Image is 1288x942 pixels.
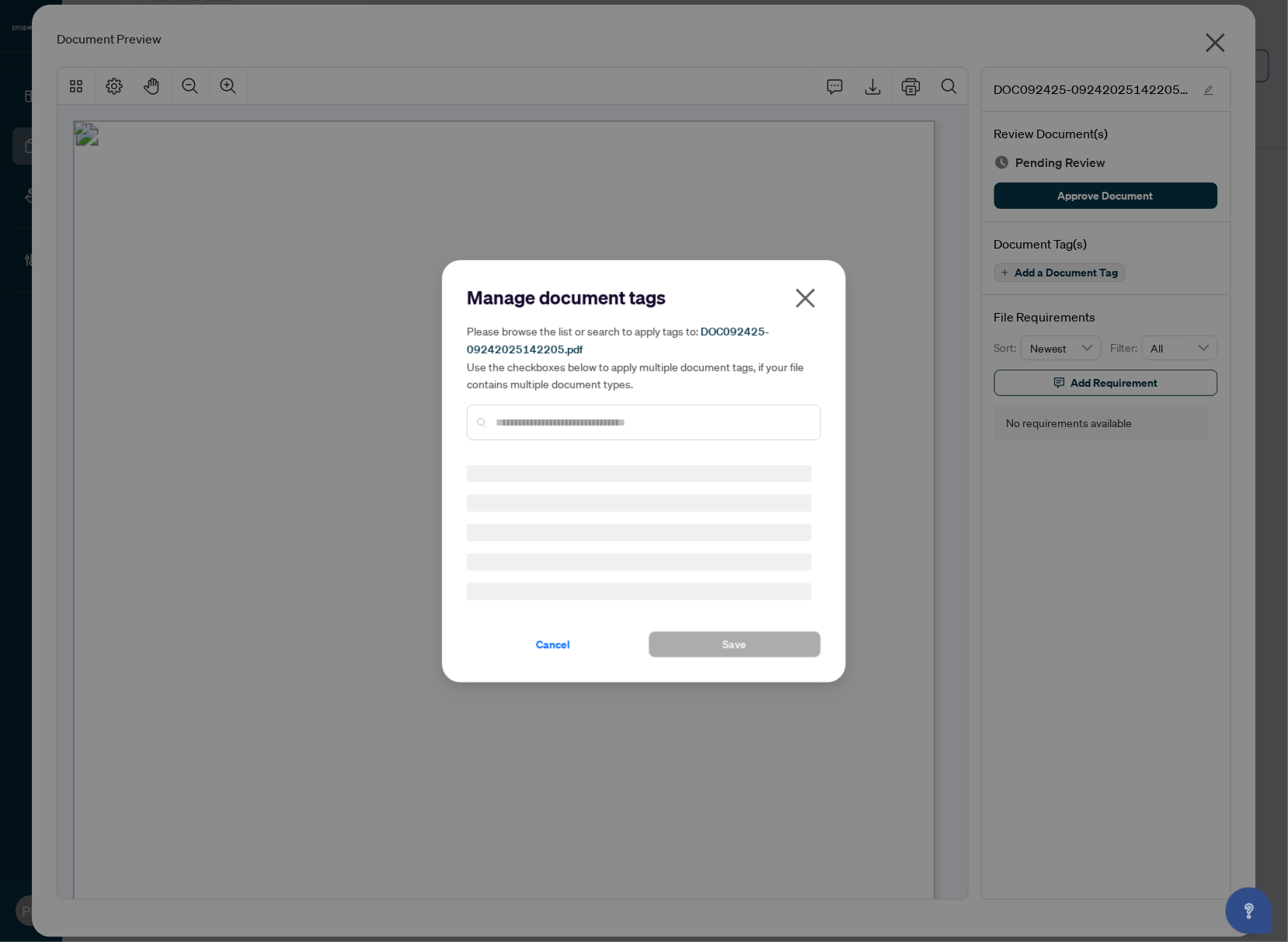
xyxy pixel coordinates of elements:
[1226,888,1272,934] button: Open asap
[649,631,821,658] button: Save
[793,286,818,311] span: close
[467,325,769,356] span: DOC092425-09242025142205.pdf
[467,285,821,310] h2: Manage document tags
[467,631,639,658] button: Cancel
[536,632,570,657] span: Cancel
[467,322,821,392] h5: Please browse the list or search to apply tags to: Use the checkboxes below to apply multiple doc...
